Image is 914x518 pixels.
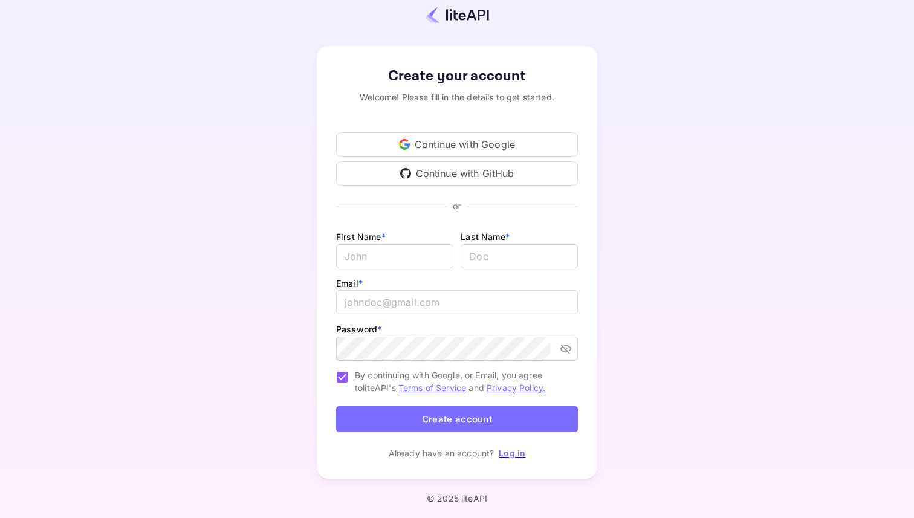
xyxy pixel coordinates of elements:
[336,161,578,186] div: Continue with GitHub
[336,406,578,432] button: Create account
[355,369,568,394] span: By continuing with Google, or Email, you agree to liteAPI's and
[398,383,466,393] a: Terms of Service
[499,448,525,458] a: Log in
[336,231,386,242] label: First Name
[425,6,489,24] img: liteapi
[427,493,487,503] p: © 2025 liteAPI
[555,338,577,360] button: toggle password visibility
[487,383,545,393] a: Privacy Policy.
[461,244,578,268] input: Doe
[336,290,578,314] input: johndoe@gmail.com
[336,132,578,157] div: Continue with Google
[336,91,578,103] div: Welcome! Please fill in the details to get started.
[336,244,453,268] input: John
[389,447,494,459] p: Already have an account?
[461,231,510,242] label: Last Name
[336,65,578,87] div: Create your account
[336,278,363,288] label: Email
[336,324,381,334] label: Password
